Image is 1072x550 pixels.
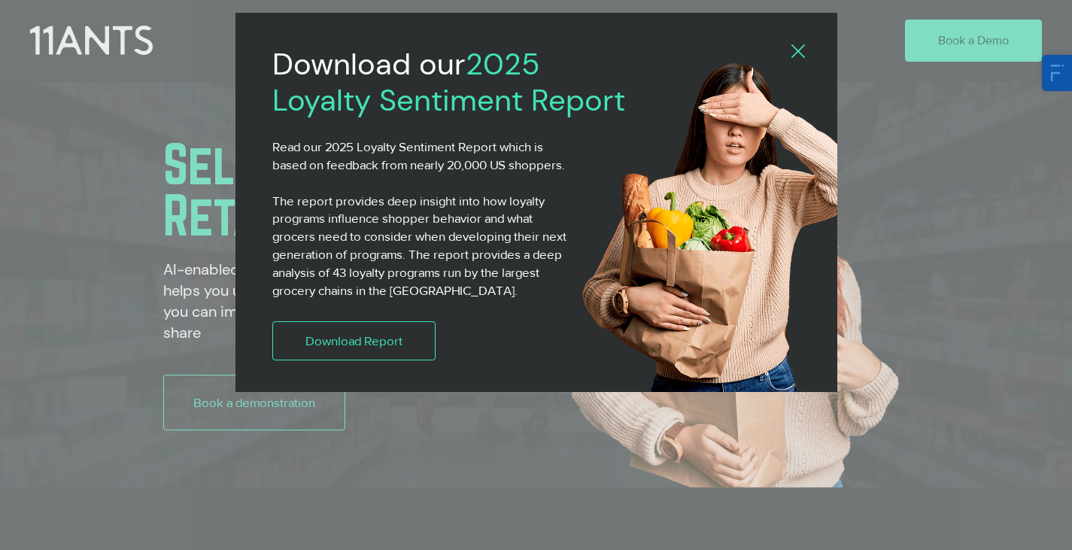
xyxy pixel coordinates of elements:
p: Read our 2025 Loyalty Sentiment Report which is based on feedback from nearly 20,000 US shoppers. [272,138,573,174]
div: Back to site [791,44,805,59]
a: Download Report [272,321,436,360]
span: Download our [272,44,466,84]
span: Download Report [305,332,402,350]
img: 11ants shopper4.png [578,57,875,410]
h2: 2025 Loyalty Sentiment Report [272,46,631,118]
p: The report provides deep insight into how loyalty programs influence shopper behavior and what gr... [272,192,573,299]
